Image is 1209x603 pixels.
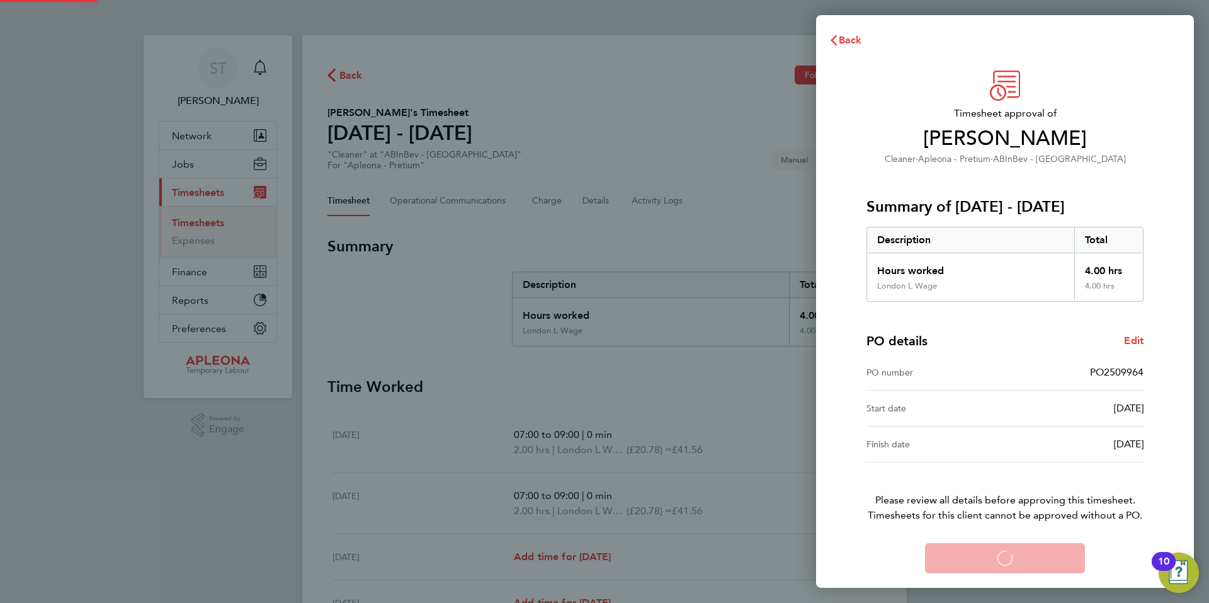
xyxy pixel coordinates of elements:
[866,126,1144,151] span: [PERSON_NAME]
[1124,335,1144,347] span: Edit
[1090,366,1144,378] span: PO2509964
[918,154,990,164] span: Apleona - Pretium
[867,227,1074,253] div: Description
[993,154,1126,164] span: ABInBev - [GEOGRAPHIC_DATA]
[851,462,1159,523] p: Please review all details before approving this timesheet.
[1005,401,1144,416] div: [DATE]
[990,154,993,164] span: ·
[1159,553,1199,593] button: Open Resource Center, 10 new notifications
[1124,333,1144,348] a: Edit
[1074,227,1144,253] div: Total
[866,106,1144,121] span: Timesheet approval of
[816,28,875,53] button: Back
[916,154,918,164] span: ·
[866,227,1144,302] div: Summary of 20 - 26 Sep 2025
[839,34,862,46] span: Back
[885,154,916,164] span: Cleaner
[867,253,1074,281] div: Hours worked
[866,437,1005,452] div: Finish date
[1158,561,1169,578] div: 10
[1005,437,1144,452] div: [DATE]
[866,365,1005,380] div: PO number
[877,281,937,291] div: London L Wage
[866,401,1005,416] div: Start date
[1074,281,1144,301] div: 4.00 hrs
[866,197,1144,217] h3: Summary of [DATE] - [DATE]
[866,332,928,350] h4: PO details
[851,508,1159,523] span: Timesheets for this client cannot be approved without a PO.
[1074,253,1144,281] div: 4.00 hrs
